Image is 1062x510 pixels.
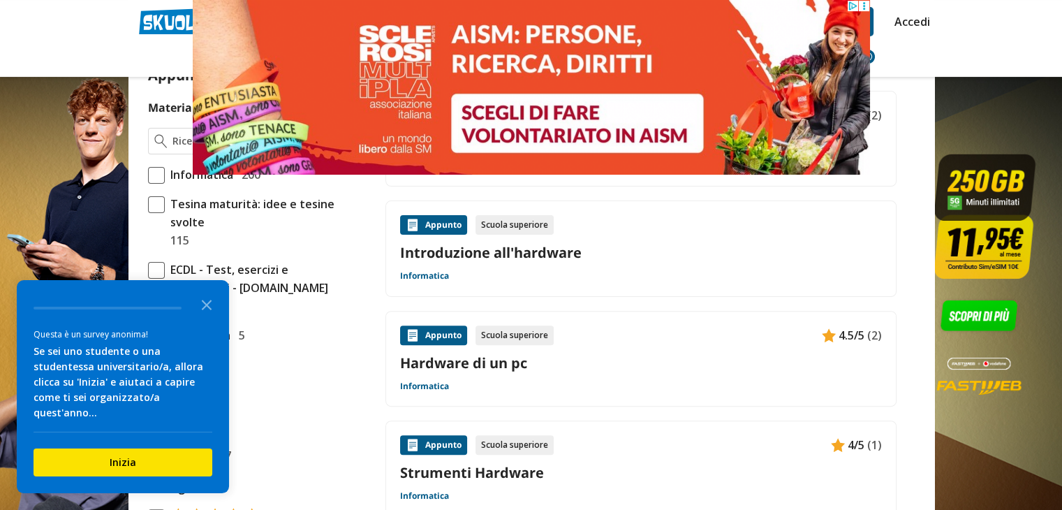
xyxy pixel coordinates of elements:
img: Appunti contenuto [831,438,845,452]
a: Accedi [894,7,924,36]
span: (1) [867,436,882,454]
div: Scuola superiore [475,326,554,345]
div: Appunto [400,215,467,235]
a: Informatica [400,270,449,282]
a: Strumenti Hardware [400,463,882,482]
span: 115 [165,231,189,249]
img: Appunti contenuto [406,328,420,342]
span: ECDL - Test, esercizi e simulazioni - [DOMAIN_NAME] [165,261,349,297]
button: Close the survey [193,290,221,318]
div: Se sei uno studente o una studentessa universitario/a, allora clicca su 'Inizia' e aiutaci a capi... [34,344,212,421]
span: 5 [233,326,245,344]
img: Appunti contenuto [822,328,836,342]
input: Ricerca materia o esame [172,134,342,148]
span: (2) [867,106,882,124]
span: 4.5/5 [839,326,864,344]
button: Inizia [34,449,212,476]
span: Tesina maturità: idee e tesine svolte [165,195,349,231]
div: Appunto [400,435,467,455]
label: Materia o esame [148,100,241,115]
img: Ricerca materia o esame [154,134,168,148]
span: 200 [236,166,260,184]
a: Hardware di un pc [400,354,882,372]
a: Informatica [400,381,449,392]
a: Informatica [400,490,449,502]
span: 4/5 [848,436,864,454]
a: Introduzione all'hardware [400,243,882,262]
div: Scuola superiore [475,215,554,235]
div: Survey [17,280,229,493]
div: Questa è un survey anonima! [34,328,212,341]
div: Scuola superiore [475,435,554,455]
span: (2) [867,326,882,344]
img: Appunti contenuto [406,218,420,232]
span: Informatica [165,166,233,184]
img: Appunti contenuto [406,438,420,452]
div: Appunto [400,326,467,345]
label: Rating [148,479,349,497]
